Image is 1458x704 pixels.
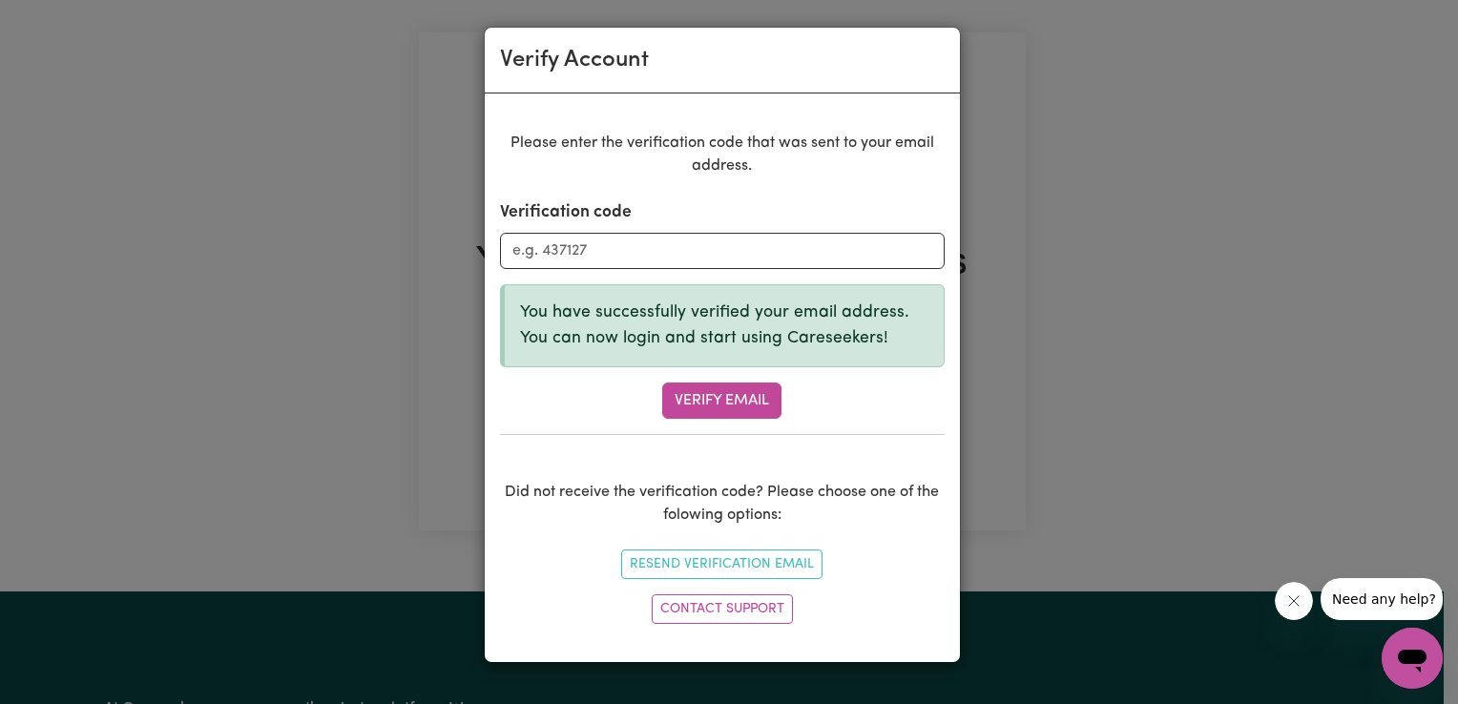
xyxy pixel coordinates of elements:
label: Verification code [500,200,632,225]
p: You have successfully verified your email address. You can now login and start using Careseekers! [520,300,928,351]
p: Did not receive the verification code? Please choose one of the folowing options: [500,481,945,527]
iframe: 启动消息传送窗口的按钮 [1382,628,1443,689]
div: Verify Account [500,43,649,77]
p: Please enter the verification code that was sent to your email address. [500,132,945,177]
button: Resend Verification Email [621,549,823,579]
button: Verify Email [662,383,781,419]
input: e.g. 437127 [500,233,945,269]
iframe: 关闭消息 [1275,582,1313,620]
iframe: 来自公司的消息 [1321,578,1443,620]
a: Contact Support [652,594,793,624]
